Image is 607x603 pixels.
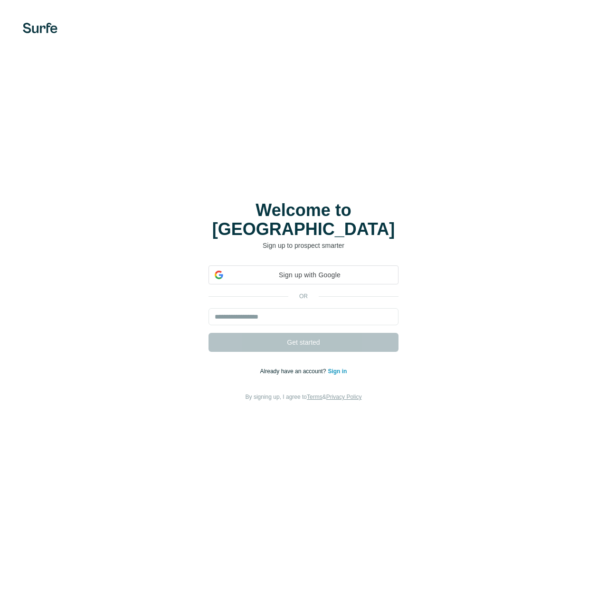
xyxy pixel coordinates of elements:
h1: Welcome to [GEOGRAPHIC_DATA] [209,201,398,239]
p: or [288,292,319,301]
div: Sign up with Google [209,265,398,284]
span: Sign up with Google [227,270,392,280]
a: Sign in [328,368,347,375]
p: Sign up to prospect smarter [209,241,398,250]
span: By signing up, I agree to & [246,394,362,400]
img: Surfe's logo [23,23,57,33]
span: Already have an account? [260,368,328,375]
a: Privacy Policy [326,394,362,400]
a: Terms [307,394,322,400]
